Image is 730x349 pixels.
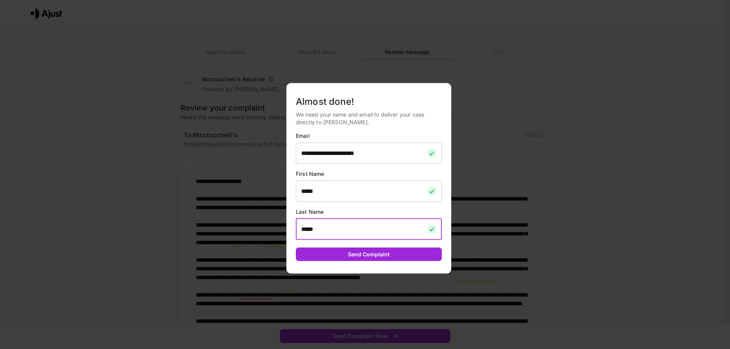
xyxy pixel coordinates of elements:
[296,95,442,107] h5: Almost done!
[427,148,436,158] img: checkmark
[427,186,436,196] img: checkmark
[296,170,442,177] p: First Name
[296,247,442,261] button: Send Complaint
[427,224,436,234] img: checkmark
[296,111,442,126] p: We need your name and email to deliver your case directly to [PERSON_NAME].
[296,132,442,139] p: Email
[296,208,442,215] p: Last Name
